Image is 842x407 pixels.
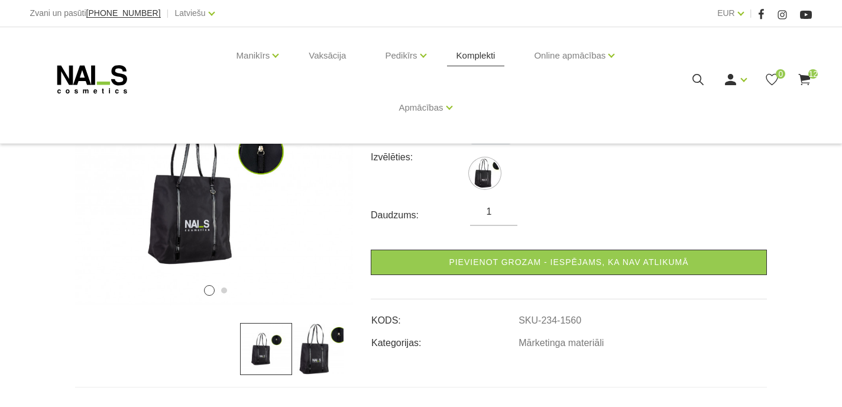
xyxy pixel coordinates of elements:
div: Daudzums: [371,206,470,225]
a: Pedikīrs [385,32,417,79]
a: SKU-234-1560 [519,315,581,326]
td: KODS: [371,305,518,328]
a: Apmācības [399,84,443,131]
a: Vaksācija [299,27,355,84]
a: Pievienot grozam [371,250,767,275]
button: 1 of 2 [204,285,215,296]
span: 0 [776,69,785,79]
a: Komplekti [447,27,505,84]
img: ... [292,323,344,375]
img: ... [240,323,292,375]
button: 2 of 2 [221,288,227,293]
span: | [750,6,752,21]
a: 0 [765,72,779,87]
img: ... [75,79,353,305]
div: Izvēlēties: [371,148,470,167]
a: [PHONE_NUMBER] [86,9,161,18]
a: Online apmācības [534,32,605,79]
label: Nav atlikumā [470,159,500,188]
span: | [167,6,169,21]
td: Kategorijas: [371,328,518,350]
a: 12 [797,72,812,87]
span: [PHONE_NUMBER] [86,8,161,18]
a: Latviešu [174,6,205,20]
img: ... [470,159,500,188]
div: Zvani un pasūti [30,6,161,21]
a: EUR [717,6,735,20]
a: Mārketinga materiāli [519,338,604,348]
a: Manikīrs [237,32,270,79]
span: 12 [808,69,818,79]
